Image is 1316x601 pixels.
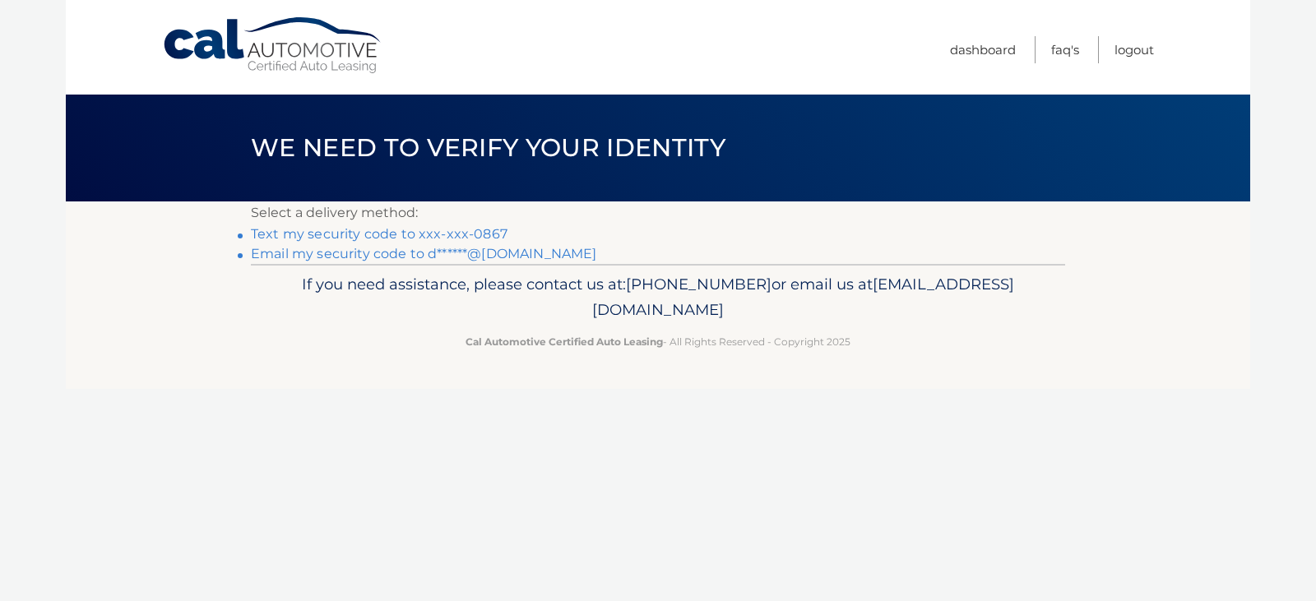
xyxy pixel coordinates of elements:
[251,226,507,242] a: Text my security code to xxx-xxx-0867
[626,275,772,294] span: [PHONE_NUMBER]
[262,271,1054,324] p: If you need assistance, please contact us at: or email us at
[1114,36,1154,63] a: Logout
[466,335,663,348] strong: Cal Automotive Certified Auto Leasing
[251,201,1065,224] p: Select a delivery method:
[251,246,597,261] a: Email my security code to d******@[DOMAIN_NAME]
[251,132,725,163] span: We need to verify your identity
[262,333,1054,350] p: - All Rights Reserved - Copyright 2025
[1051,36,1079,63] a: FAQ's
[162,16,384,75] a: Cal Automotive
[950,36,1016,63] a: Dashboard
